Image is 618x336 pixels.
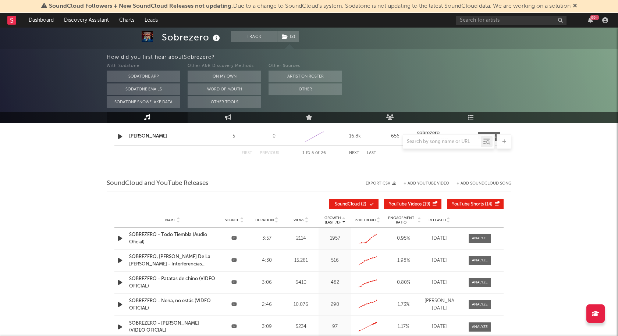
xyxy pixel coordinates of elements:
[277,31,299,42] button: (2)
[188,71,261,82] button: On My Own
[285,257,317,264] div: 15.281
[349,151,359,155] button: Next
[386,323,421,330] div: 1.17 %
[386,279,421,286] div: 0.80 %
[452,202,484,207] span: YouTube Shorts
[447,199,504,209] button: YouTube Shorts(14)
[417,131,440,135] strong: sobrezero
[588,17,593,23] button: 99+
[107,96,180,108] button: Sodatone Snowflake Data
[129,275,216,290] a: SOBREZERO - Patatas de chino (VIDEO OFICIAL)
[107,179,209,188] span: SoundCloud and YouTube Releases
[59,13,114,28] a: Discovery Assistant
[129,320,216,334] a: SOBREZERO - [PERSON_NAME] (VIDEO OFICIAL)
[456,16,566,25] input: Search for artists
[252,301,281,308] div: 2:46
[129,253,216,268] a: SOBREZERO, [PERSON_NAME] De La [PERSON_NAME] - Interferencias (VIDEO OFICIAL)
[269,83,342,95] button: Other
[162,31,222,43] div: Sobrezero
[334,202,367,207] span: ( 2 )
[386,301,421,308] div: 1.73 %
[384,199,441,209] button: YouTube Videos(19)
[252,323,281,330] div: 3:09
[285,301,317,308] div: 10.076
[231,31,277,42] button: Track
[355,218,376,222] span: 60D Trend
[129,231,216,246] a: SOBREZERO - Todo Tiembla (Audio Oficial)
[425,297,454,312] div: [PERSON_NAME][DATE]
[389,202,430,207] span: ( 19 )
[256,133,292,140] div: 0
[396,182,449,186] div: + Add YouTube Video
[573,3,577,9] span: Dismiss
[425,323,454,330] div: [DATE]
[335,202,360,207] span: SoundCloud
[320,257,349,264] div: 516
[294,218,304,222] span: Views
[337,133,373,140] div: 16.8k
[139,13,163,28] a: Leads
[457,182,511,186] button: + Add SoundCloud Song
[403,139,481,145] input: Search by song name or URL
[285,235,317,242] div: 2114
[315,151,320,155] span: of
[367,151,376,155] button: Last
[329,199,379,209] button: SoundCloud(2)
[429,218,446,222] span: Released
[386,235,421,242] div: 0.95 %
[377,133,414,140] div: 656
[285,279,317,286] div: 6410
[49,3,571,9] span: : Due to a change to SoundCloud's system, Sodatone is not updating to the latest SoundCloud data....
[285,323,317,330] div: 5234
[425,235,454,242] div: [DATE]
[386,216,416,225] span: Engagement Ratio
[269,71,342,82] button: Artist on Roster
[324,220,341,225] p: (Last 7d)
[277,31,299,42] span: ( 2 )
[320,235,349,242] div: 1957
[324,216,341,220] p: Growth
[188,83,261,95] button: Word Of Mouth
[425,279,454,286] div: [DATE]
[107,53,618,62] div: How did you first hear about Sobrezero ?
[404,182,449,186] button: + Add YouTube Video
[386,257,421,264] div: 1.98 %
[417,131,472,136] a: sobrezero
[389,202,422,207] span: YouTube Videos
[49,3,231,9] span: SoundCloud Followers + New SoundCloud Releases not updating
[165,218,176,222] span: Name
[107,83,180,95] button: Sodatone Emails
[366,181,396,186] button: Export CSV
[269,62,342,71] div: Other Sources
[242,151,252,155] button: First
[215,133,252,140] div: 5
[188,96,261,108] button: Other Tools
[114,13,139,28] a: Charts
[225,218,239,222] span: Source
[260,151,279,155] button: Previous
[449,182,511,186] button: + Add SoundCloud Song
[252,279,281,286] div: 3:06
[590,15,599,20] div: 99 +
[188,62,261,71] div: Other A&R Discovery Methods
[129,297,216,312] a: SOBREZERO - Nena, no estás (VIDEO OFICIAL)
[320,279,349,286] div: 482
[320,301,349,308] div: 290
[306,151,310,155] span: to
[452,202,493,207] span: ( 14 )
[24,13,59,28] a: Dashboard
[107,62,180,71] div: With Sodatone
[294,149,334,158] div: 1 5 26
[107,71,180,82] button: Sodatone App
[320,323,349,330] div: 97
[425,257,454,264] div: [DATE]
[252,257,281,264] div: 4:30
[252,235,281,242] div: 3:57
[255,218,274,222] span: Duration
